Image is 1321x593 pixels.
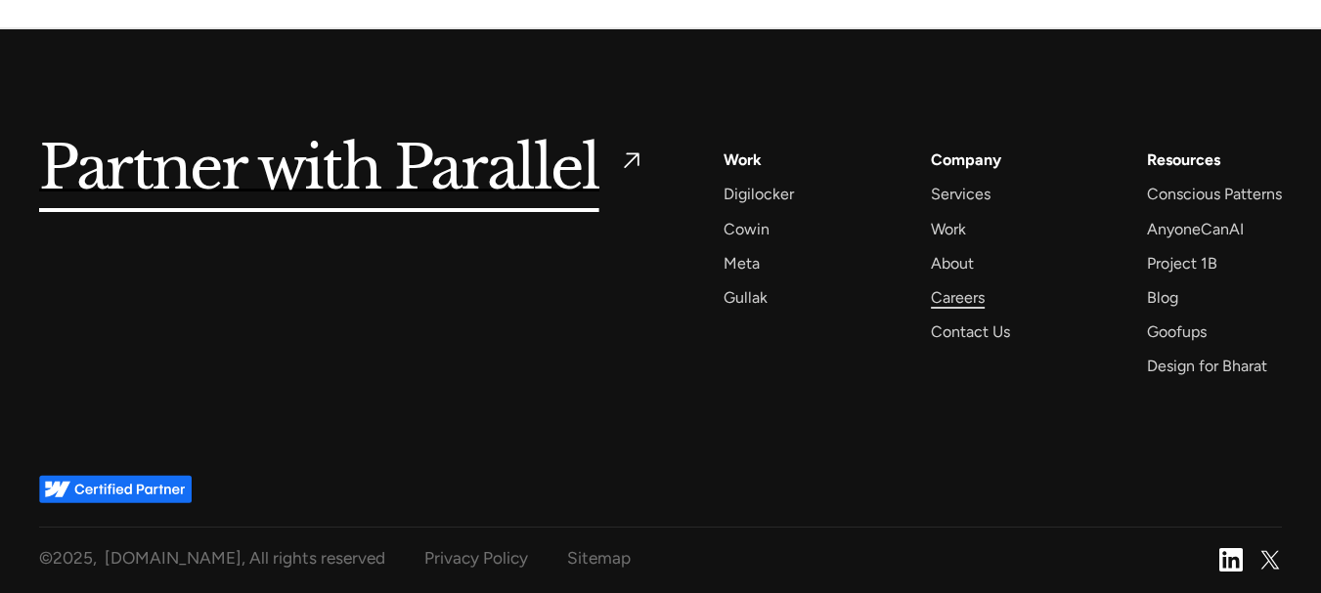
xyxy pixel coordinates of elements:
[39,543,385,573] div: © , [DOMAIN_NAME], All rights reserved
[1147,284,1178,311] a: Blog
[931,147,1001,173] a: Company
[724,284,768,311] a: Gullak
[724,181,794,207] a: Digilocker
[931,318,1010,345] a: Contact Us
[1147,353,1267,379] a: Design for Bharat
[424,543,528,573] a: Privacy Policy
[931,216,966,242] a: Work
[1147,250,1217,276] a: Project 1B
[931,284,985,311] a: Careers
[53,548,93,568] span: 2025
[39,147,645,191] a: Partner with Parallel
[931,181,991,207] a: Services
[931,250,974,276] a: About
[724,250,760,276] a: Meta
[724,216,770,242] a: Cowin
[724,147,762,173] a: Work
[1147,216,1244,242] a: AnyoneCanAI
[567,543,631,573] a: Sitemap
[1147,181,1282,207] a: Conscious Patterns
[1147,318,1207,345] a: Goofups
[1147,147,1220,173] div: Resources
[39,147,599,191] h5: Partner with Parallel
